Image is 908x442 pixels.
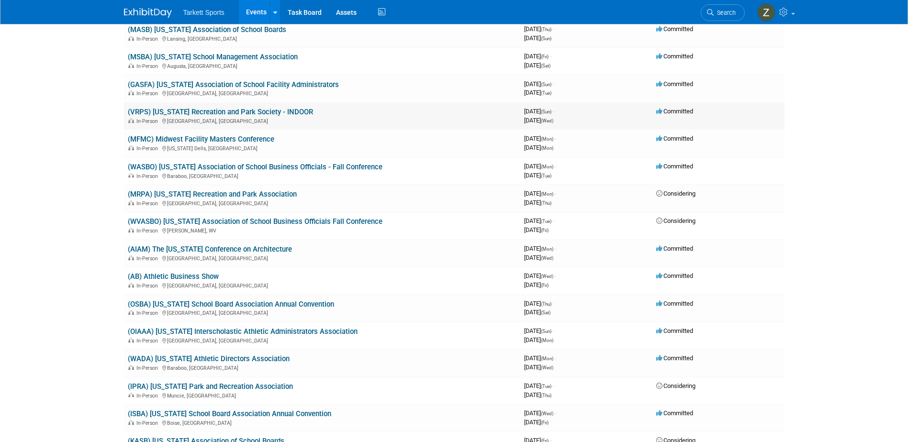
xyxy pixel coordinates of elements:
[524,80,554,88] span: [DATE]
[541,136,553,142] span: (Mon)
[541,173,551,178] span: (Tue)
[524,89,551,96] span: [DATE]
[553,25,554,33] span: -
[128,80,339,89] a: (GASFA) [US_STATE] Association of School Facility Administrators
[136,173,161,179] span: In-Person
[524,336,553,343] span: [DATE]
[541,356,553,361] span: (Mon)
[136,90,161,97] span: In-Person
[757,3,775,22] img: Zak Gasparovic
[524,117,553,124] span: [DATE]
[524,163,556,170] span: [DATE]
[128,144,516,152] div: [US_STATE] Dells, [GEOGRAPHIC_DATA]
[136,393,161,399] span: In-Person
[656,108,693,115] span: Committed
[541,27,551,32] span: (Thu)
[524,254,553,261] span: [DATE]
[128,393,134,398] img: In-Person Event
[524,354,556,362] span: [DATE]
[555,272,556,279] span: -
[541,145,553,151] span: (Mon)
[553,382,554,389] span: -
[524,391,551,398] span: [DATE]
[541,310,550,315] span: (Sat)
[183,9,224,16] span: Tarkett Sports
[136,63,161,69] span: In-Person
[128,135,274,144] a: (MFMC) Midwest Facility Masters Conference
[555,163,556,170] span: -
[541,329,551,334] span: (Sun)
[524,281,549,288] span: [DATE]
[128,173,134,178] img: In-Person Event
[128,228,134,232] img: In-Person Event
[128,300,334,309] a: (OSBA) [US_STATE] School Board Association Annual Convention
[524,364,553,371] span: [DATE]
[128,336,516,344] div: [GEOGRAPHIC_DATA], [GEOGRAPHIC_DATA]
[541,301,551,307] span: (Thu)
[128,217,382,226] a: (WVASBO) [US_STATE] Association of School Business Officials Fall Conference
[128,89,516,97] div: [GEOGRAPHIC_DATA], [GEOGRAPHIC_DATA]
[656,245,693,252] span: Committed
[128,254,516,262] div: [GEOGRAPHIC_DATA], [GEOGRAPHIC_DATA]
[128,118,134,123] img: In-Person Event
[128,117,516,124] div: [GEOGRAPHIC_DATA], [GEOGRAPHIC_DATA]
[524,25,554,33] span: [DATE]
[541,246,553,252] span: (Mon)
[524,144,553,151] span: [DATE]
[128,309,516,316] div: [GEOGRAPHIC_DATA], [GEOGRAPHIC_DATA]
[128,62,516,69] div: Augusta, [GEOGRAPHIC_DATA]
[128,108,313,116] a: (VRPS) [US_STATE] Recreation and Park Society - INDOOR
[128,409,331,418] a: (ISBA) [US_STATE] School Board Association Annual Convention
[553,108,554,115] span: -
[701,4,745,21] a: Search
[541,228,549,233] span: (Fri)
[550,53,551,60] span: -
[136,118,161,124] span: In-Person
[128,36,134,41] img: In-Person Event
[656,25,693,33] span: Committed
[541,274,553,279] span: (Wed)
[541,109,551,114] span: (Sun)
[714,9,736,16] span: Search
[124,8,172,18] img: ExhibitDay
[524,409,556,417] span: [DATE]
[128,34,516,42] div: Lansing, [GEOGRAPHIC_DATA]
[541,54,549,59] span: (Fri)
[128,190,297,199] a: (MRPA) [US_STATE] Recreation and Park Association
[128,25,286,34] a: (MASB) [US_STATE] Association of School Boards
[136,283,161,289] span: In-Person
[128,172,516,179] div: Baraboo, [GEOGRAPHIC_DATA]
[128,365,134,370] img: In-Person Event
[524,190,556,197] span: [DATE]
[524,309,550,316] span: [DATE]
[656,163,693,170] span: Committed
[656,135,693,142] span: Committed
[524,382,554,389] span: [DATE]
[524,172,551,179] span: [DATE]
[136,420,161,426] span: In-Person
[128,226,516,234] div: [PERSON_NAME], WV
[656,327,693,334] span: Committed
[136,228,161,234] span: In-Person
[656,354,693,362] span: Committed
[128,145,134,150] img: In-Person Event
[541,82,551,87] span: (Sun)
[541,63,550,68] span: (Sat)
[128,53,298,61] a: (MSBA) [US_STATE] School Management Association
[553,80,554,88] span: -
[524,327,554,334] span: [DATE]
[128,245,292,254] a: (AIAM) The [US_STATE] Conference on Architecture
[541,90,551,96] span: (Tue)
[541,411,553,416] span: (Wed)
[656,53,693,60] span: Committed
[136,36,161,42] span: In-Person
[553,327,554,334] span: -
[524,199,551,206] span: [DATE]
[555,354,556,362] span: -
[524,419,549,426] span: [DATE]
[524,300,554,307] span: [DATE]
[553,300,554,307] span: -
[136,310,161,316] span: In-Person
[553,217,554,224] span: -
[128,354,290,363] a: (WADA) [US_STATE] Athletic Directors Association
